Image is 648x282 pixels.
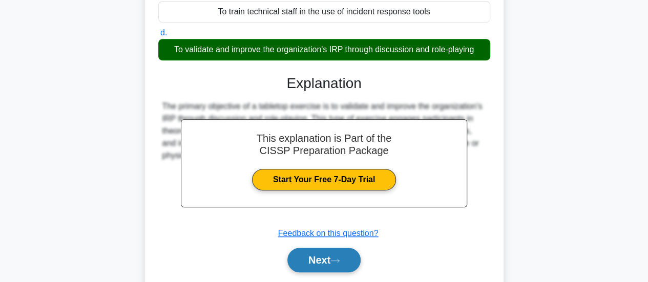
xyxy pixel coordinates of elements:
[252,169,396,190] a: Start Your Free 7-Day Trial
[287,248,361,272] button: Next
[158,1,490,23] div: To train technical staff in the use of incident response tools
[278,229,379,237] a: Feedback on this question?
[162,100,486,162] div: The primary objective of a tabletop exercise is to validate and improve the organization's IRP th...
[164,75,484,92] h3: Explanation
[158,39,490,60] div: To validate and improve the organization's IRP through discussion and role-playing
[160,28,167,37] span: d.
